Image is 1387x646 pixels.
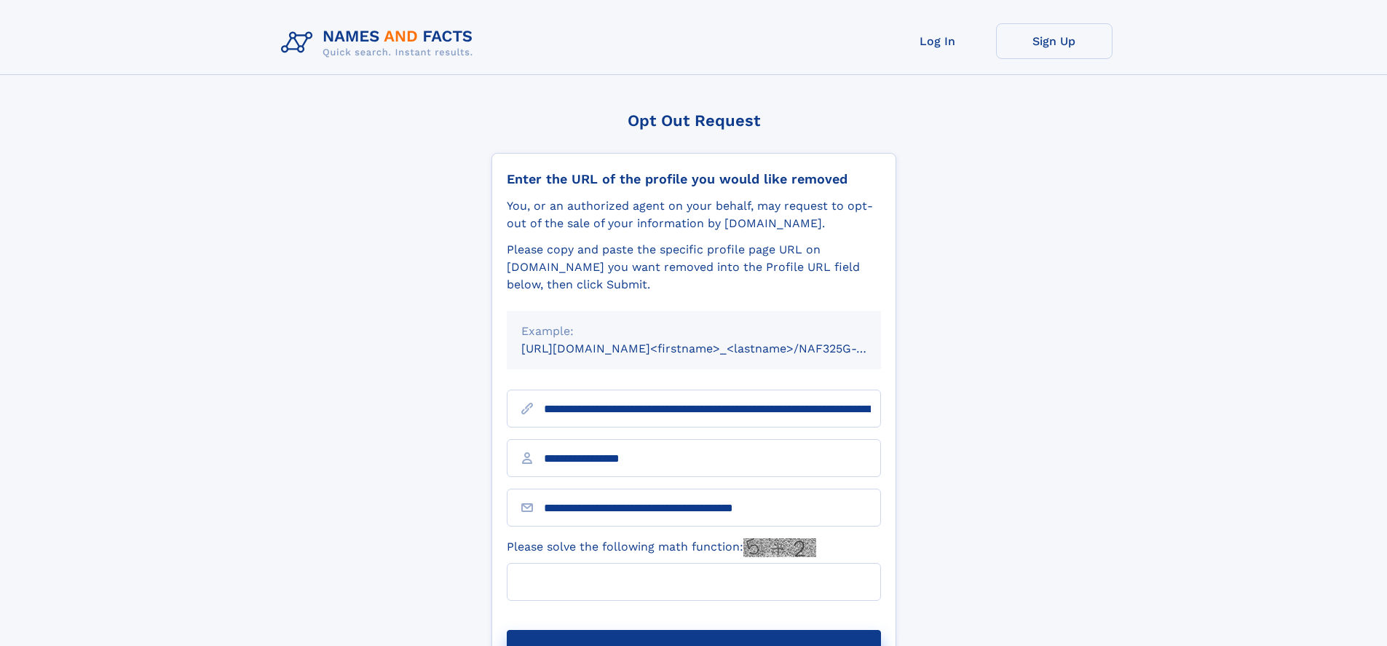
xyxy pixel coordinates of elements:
[275,23,485,63] img: Logo Names and Facts
[507,241,881,294] div: Please copy and paste the specific profile page URL on [DOMAIN_NAME] you want removed into the Pr...
[507,171,881,187] div: Enter the URL of the profile you would like removed
[996,23,1113,59] a: Sign Up
[521,323,866,340] div: Example:
[521,342,909,355] small: [URL][DOMAIN_NAME]<firstname>_<lastname>/NAF325G-xxxxxxxx
[880,23,996,59] a: Log In
[507,538,816,557] label: Please solve the following math function:
[507,197,881,232] div: You, or an authorized agent on your behalf, may request to opt-out of the sale of your informatio...
[491,111,896,130] div: Opt Out Request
